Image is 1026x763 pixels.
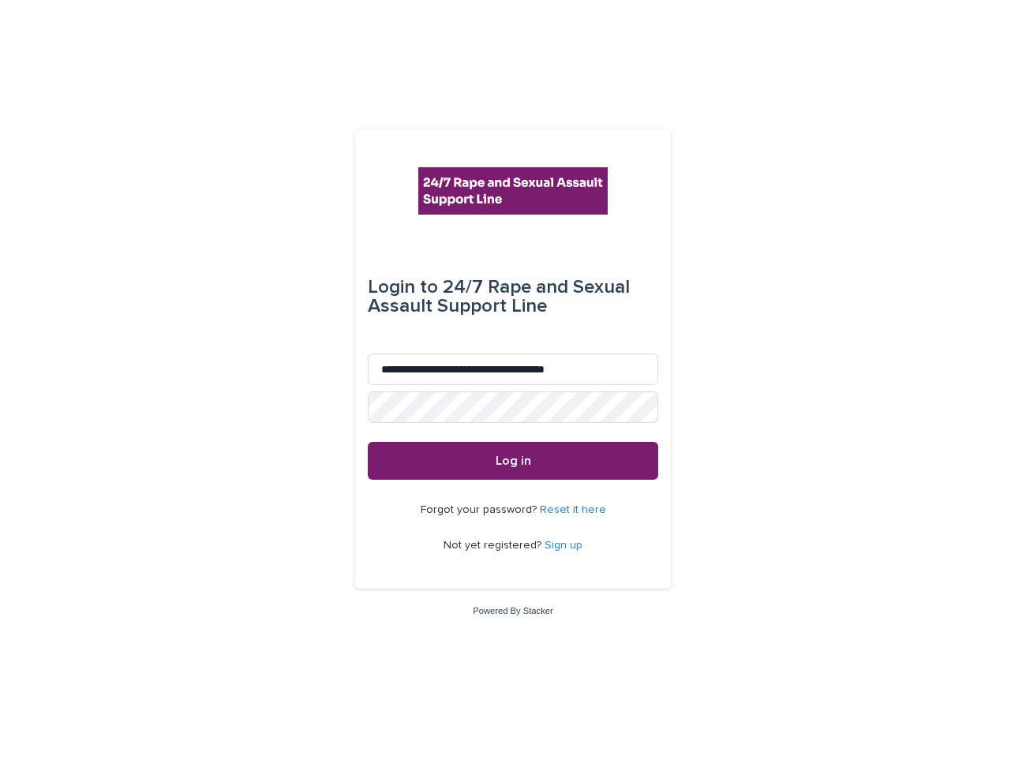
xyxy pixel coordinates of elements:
[421,504,540,515] span: Forgot your password?
[444,540,545,551] span: Not yet registered?
[473,606,552,615] a: Powered By Stacker
[368,278,438,297] span: Login to
[540,504,606,515] a: Reset it here
[368,265,658,328] div: 24/7 Rape and Sexual Assault Support Line
[418,167,608,215] img: rhQMoQhaT3yELyF149Cw
[545,540,582,551] a: Sign up
[496,454,531,467] span: Log in
[368,442,658,480] button: Log in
